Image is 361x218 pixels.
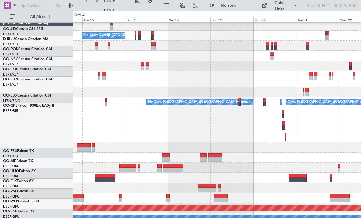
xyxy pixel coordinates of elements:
[216,3,241,8] span: Refresh
[3,27,43,31] a: OO-JIDCessna CJ1 525
[7,12,66,22] button: All Aircraft
[3,104,54,108] a: OO-GPEFalcon 900EX EASy II
[3,52,18,57] a: EBKT/KJK
[3,179,17,183] span: OO-ELK
[3,94,51,98] a: OO-LUXCessna Citation CJ4
[3,27,16,31] span: OO-JID
[3,57,52,61] a: OO-NSGCessna Citation CJ4
[3,68,17,71] span: OO-LXA
[3,169,19,173] span: OO-HHO
[148,98,251,107] div: No Crew [GEOGRAPHIC_DATA] ([GEOGRAPHIC_DATA] National)
[3,194,20,199] a: EBBR/BRU
[3,32,18,36] a: EBKT/KJK
[3,184,20,189] a: EBBR/BRU
[3,109,20,113] a: EBBR/BRU
[3,169,36,173] a: OO-HHOFalcon 8X
[296,17,339,22] div: Tue 21
[3,47,52,51] a: OO-ROKCessna Citation CJ4
[3,47,18,51] span: OO-ROK
[3,82,18,87] a: EBKT/KJK
[3,149,17,153] span: OO-FSX
[3,68,51,71] a: OO-LXACessna Citation CJ4
[125,17,168,22] div: Fri 17
[3,94,17,98] span: OO-LUX
[3,57,18,61] span: OO-NSG
[3,78,18,81] span: OO-ZUN
[3,154,18,158] a: EBKT/KJK
[3,62,18,67] a: EBKT/KJK
[16,15,65,19] span: All Aircraft
[3,190,17,193] span: OO-VSF
[210,17,253,22] div: Sun 19
[3,210,18,213] span: OO-LAH
[3,200,39,203] a: OO-WLPGlobal 5500
[19,1,54,10] input: Trip Number
[207,1,243,10] button: Refresh
[3,37,48,41] a: D-IBLUCessna Citation M2
[82,17,125,22] div: Thu 16
[3,98,20,103] a: LFSN/ENC
[259,1,301,10] button: Quick Links
[3,159,16,163] span: OO-AIE
[3,210,35,213] a: OO-LAHFalcon 7X
[84,31,147,40] div: No Crew Kortrijk-[GEOGRAPHIC_DATA]
[3,72,18,77] a: EBKT/KJK
[3,164,20,168] a: EBBR/BRU
[3,78,52,81] a: OO-ZUNCessna Citation CJ4
[168,17,211,22] div: Sat 18
[3,200,18,203] span: OO-WLP
[3,174,20,179] a: EBBR/BRU
[3,37,15,41] span: D-IBLU
[253,17,296,22] div: Mon 20
[3,204,20,209] a: EBBR/BRU
[3,42,18,46] a: EBKT/KJK
[3,190,34,193] a: OO-VSFFalcon 8X
[3,179,34,183] a: OO-ELKFalcon 8X
[3,104,17,108] span: OO-GPE
[74,12,85,17] div: [DATE]
[3,159,33,163] a: OO-AIEFalcon 7X
[3,149,34,153] a: OO-FSXFalcon 7X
